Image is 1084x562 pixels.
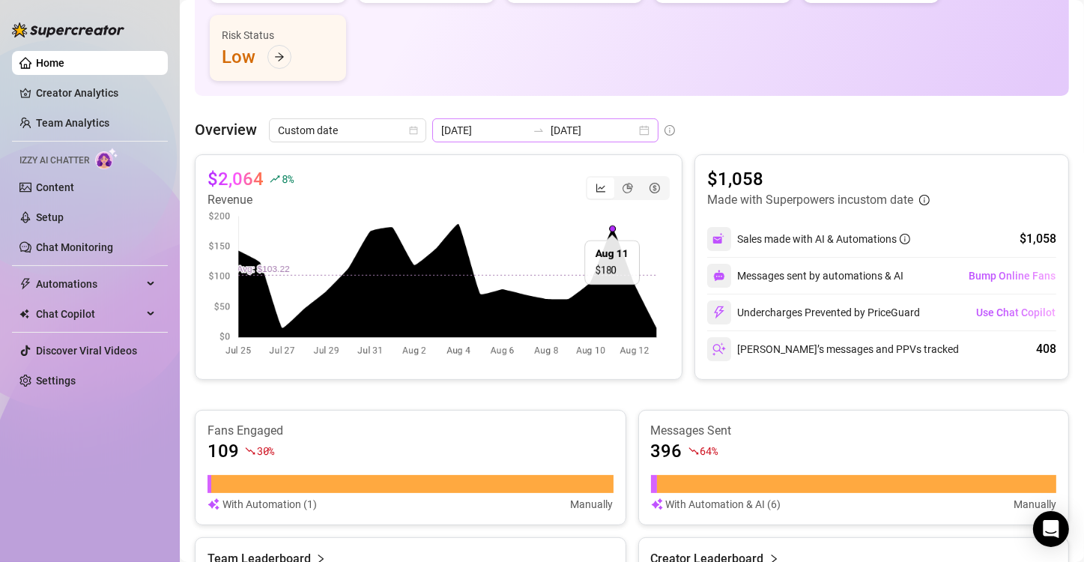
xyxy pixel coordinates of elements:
div: 408 [1036,340,1056,358]
span: swap-right [533,124,545,136]
a: Home [36,57,64,69]
span: rise [270,174,280,184]
span: fall [688,446,699,456]
span: fall [245,446,255,456]
input: Start date [441,122,527,139]
span: calendar [409,126,418,135]
span: info-circle [664,125,675,136]
a: Content [36,181,74,193]
div: Messages sent by automations & AI [707,264,903,288]
a: Setup [36,211,64,223]
article: Manually [1014,496,1056,513]
article: Revenue [208,191,293,209]
span: 30 % [257,444,274,458]
article: 109 [208,439,239,463]
span: Bump Online Fans [969,270,1056,282]
button: Bump Online Fans [968,264,1056,288]
article: 396 [651,439,682,463]
img: svg%3e [713,270,725,282]
div: [PERSON_NAME]’s messages and PPVs tracked [707,337,959,361]
img: Chat Copilot [19,309,29,319]
img: logo-BBDzfeDw.svg [12,22,124,37]
article: Manually [571,496,614,513]
div: Open Intercom Messenger [1033,511,1069,547]
span: 8 % [282,172,293,186]
img: AI Chatter [95,148,118,169]
span: to [533,124,545,136]
span: info-circle [900,234,910,244]
article: $2,064 [208,167,264,191]
span: Custom date [278,119,417,142]
span: info-circle [919,195,930,205]
article: Made with Superpowers in custom date [707,191,913,209]
article: $1,058 [707,167,930,191]
span: thunderbolt [19,278,31,290]
span: Izzy AI Chatter [19,154,89,168]
div: Undercharges Prevented by PriceGuard [707,300,920,324]
article: Messages Sent [651,423,1057,439]
a: Team Analytics [36,117,109,129]
span: line-chart [596,183,606,193]
img: svg%3e [712,232,726,246]
span: dollar-circle [650,183,660,193]
img: svg%3e [712,306,726,319]
div: segmented control [586,176,670,200]
a: Settings [36,375,76,387]
span: arrow-right [274,52,285,62]
img: svg%3e [712,342,726,356]
span: Automations [36,272,142,296]
a: Discover Viral Videos [36,345,137,357]
span: Use Chat Copilot [976,306,1056,318]
a: Chat Monitoring [36,241,113,253]
article: With Automation & AI (6) [666,496,781,513]
div: Risk Status [222,27,334,43]
div: Sales made with AI & Automations [737,231,910,247]
a: Creator Analytics [36,81,156,105]
article: With Automation (1) [222,496,317,513]
article: Fans Engaged [208,423,614,439]
span: Chat Copilot [36,302,142,326]
input: End date [551,122,636,139]
img: svg%3e [208,496,219,513]
article: Overview [195,118,257,141]
img: svg%3e [651,496,663,513]
span: 64 % [700,444,718,458]
span: pie-chart [623,183,633,193]
div: $1,058 [1020,230,1056,248]
button: Use Chat Copilot [975,300,1056,324]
